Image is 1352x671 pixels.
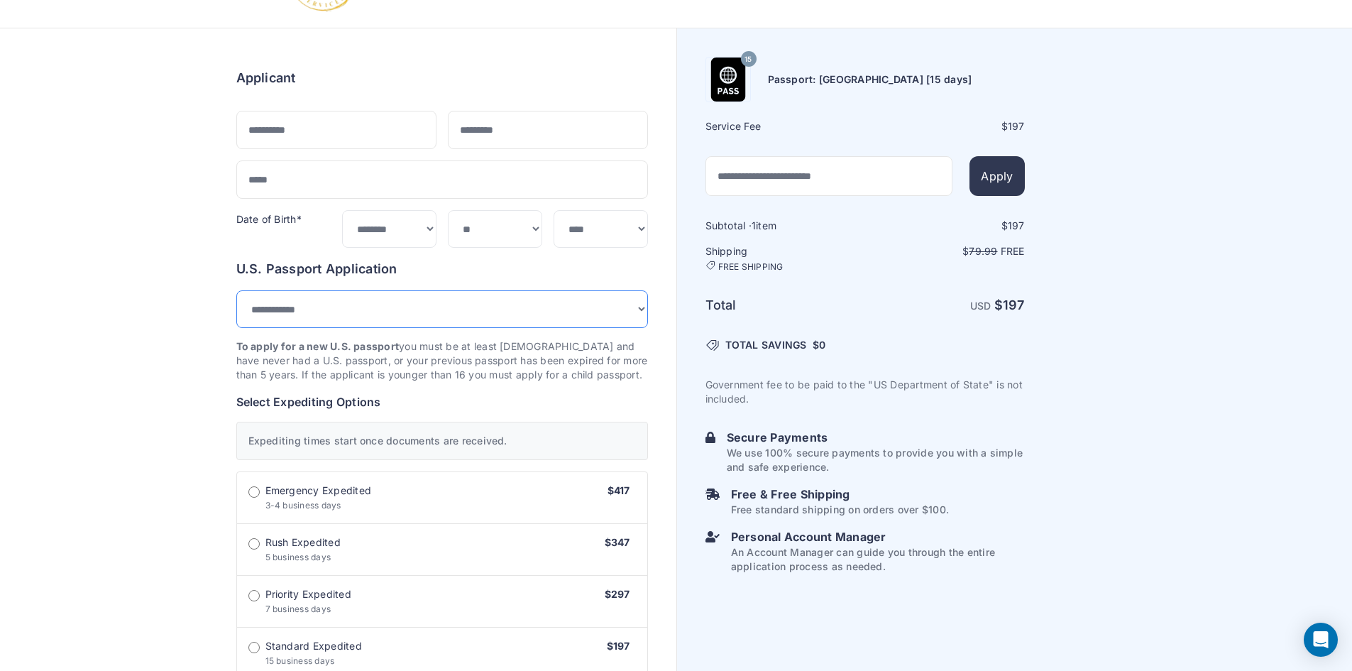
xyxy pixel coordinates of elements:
p: Government fee to be paid to the "US Department of State" is not included. [705,378,1025,406]
p: Free standard shipping on orders over $100. [731,503,949,517]
span: FREE SHIPPING [718,261,784,273]
p: We use 100% secure payments to provide you with a simple and safe experience. [727,446,1025,474]
span: $ [813,338,826,352]
span: Free [1001,245,1025,257]
span: 197 [1008,120,1025,132]
h6: Passport: [GEOGRAPHIC_DATA] [15 days] [768,72,972,87]
span: 7 business days [265,604,331,614]
span: 79.99 [969,245,997,257]
h6: Personal Account Manager [731,528,1025,545]
h6: Service Fee [705,119,864,133]
h6: Free & Free Shipping [731,486,949,503]
span: 197 [1003,298,1025,312]
span: 1 [752,219,756,231]
span: 15 business days [265,655,335,666]
h6: Select Expediting Options [236,393,648,410]
strong: To apply for a new U.S. passport [236,340,400,352]
h6: U.S. Passport Application [236,259,648,279]
span: Standard Expedited [265,639,362,653]
span: 5 business days [265,552,331,562]
span: 197 [1008,219,1025,231]
img: Product Name [706,58,750,102]
h6: Applicant [236,68,296,88]
span: USD [970,300,991,312]
button: Apply [969,156,1024,196]
strong: $ [994,298,1025,312]
div: Open Intercom Messenger [1304,623,1338,657]
label: Date of Birth* [236,213,302,225]
h6: Secure Payments [727,429,1025,446]
p: you must be at least [DEMOGRAPHIC_DATA] and have never had a U.S. passport, or your previous pass... [236,339,648,382]
span: 3-4 business days [265,500,341,511]
h6: Total [705,295,864,315]
div: $ [867,119,1025,133]
h6: Shipping [705,244,864,273]
div: Expediting times start once documents are received. [236,422,648,460]
span: 0 [819,339,825,351]
span: $197 [607,640,630,652]
span: $417 [608,484,630,496]
span: TOTAL SAVINGS [725,338,807,352]
h6: Subtotal · item [705,219,864,233]
span: Rush Expedited [265,535,341,550]
span: $347 [605,536,630,548]
p: $ [867,244,1025,258]
span: Emergency Expedited [265,484,372,498]
span: $297 [605,588,630,600]
p: An Account Manager can guide you through the entire application process as needed. [731,545,1025,574]
span: 15 [744,50,752,69]
div: $ [867,219,1025,233]
span: Priority Expedited [265,587,351,601]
